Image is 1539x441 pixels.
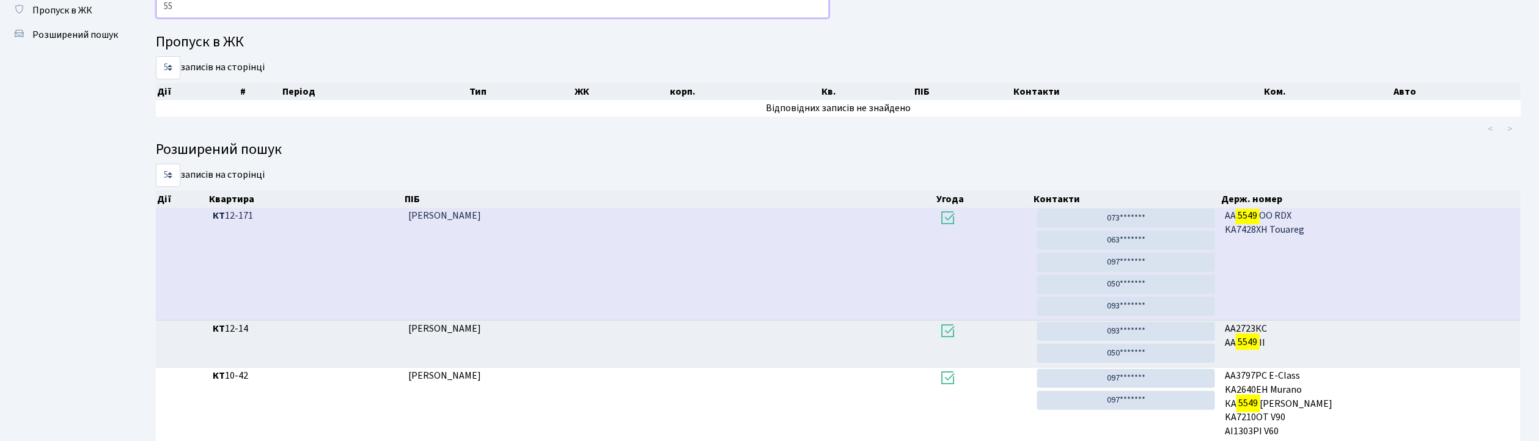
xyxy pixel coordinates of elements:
select: записів на сторінці [156,164,180,187]
th: Квартира [208,191,404,208]
th: ПІБ [403,191,935,208]
b: КТ [213,322,225,335]
mark: 5549 [1236,333,1259,351]
span: АА2723КС АА ІІ [1225,322,1516,350]
span: Розширений пошук [32,28,118,42]
span: 12-171 [213,209,399,223]
span: [PERSON_NAME] [408,322,481,335]
label: записів на сторінці [156,164,265,187]
mark: 5549 [1236,207,1259,224]
th: Держ. номер [1221,191,1521,208]
th: Контакти [1013,83,1263,100]
th: Період [281,83,468,100]
span: АА ОО RDX KA7428XH Touareg [1225,209,1516,237]
span: 12-14 [213,322,399,336]
th: Авто [1392,83,1521,100]
th: # [239,83,282,100]
b: КТ [213,209,225,222]
td: Відповідних записів не знайдено [156,100,1521,117]
span: [PERSON_NAME] [408,369,481,382]
th: ПІБ [913,83,1012,100]
th: Ком. [1263,83,1393,100]
b: КТ [213,369,225,382]
a: Розширений пошук [6,23,128,47]
label: записів на сторінці [156,56,265,79]
select: записів на сторінці [156,56,180,79]
h4: Пропуск в ЖК [156,34,1521,51]
th: Дії [156,191,208,208]
th: Угода [935,191,1032,208]
span: Пропуск в ЖК [32,4,92,17]
th: Контакти [1032,191,1220,208]
span: [PERSON_NAME] [408,209,481,222]
th: ЖК [573,83,669,100]
th: Дії [156,83,239,100]
span: AA3797PC E-Class KA2640EH Murano КА [PERSON_NAME] KA7210OT V90 AI1303PI V60 [1225,369,1516,439]
span: 10-42 [213,369,399,383]
mark: 5549 [1236,395,1260,412]
th: Кв. [820,83,913,100]
h4: Розширений пошук [156,141,1521,159]
th: Тип [468,83,573,100]
th: корп. [669,83,820,100]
